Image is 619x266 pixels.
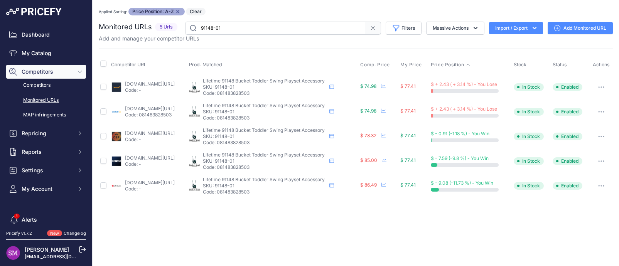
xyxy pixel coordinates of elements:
[400,83,416,89] span: $ 77.41
[360,62,391,68] button: Comp. Price
[400,157,416,163] span: $ 77.41
[431,62,470,68] button: Price Position
[6,126,86,140] button: Repricing
[203,164,326,170] p: Code: 081483828503
[6,182,86,196] button: My Account
[203,133,326,140] p: SKU: 91148-01
[400,133,416,138] span: $ 77.41
[64,231,86,236] a: Changelog
[400,182,416,188] span: $ 77.41
[553,157,582,165] span: Enabled
[6,213,86,227] a: Alerts
[514,133,544,140] span: In Stock
[125,130,175,136] a: [DOMAIN_NAME][URL]
[6,230,32,237] div: Pricefy v1.7.2
[360,62,390,68] span: Comp. Price
[189,62,222,67] span: Prod. Matched
[203,152,325,158] span: Lifetime 91148 Bucket Toddler Swing Playset Accessory
[431,62,464,68] span: Price Position
[360,182,377,188] span: $ 86.49
[128,8,185,15] span: Price Position: A-Z
[6,94,86,107] a: Monitored URLs
[203,189,326,195] p: Code: 081483828503
[99,35,199,42] p: Add and manage your competitor URLs
[125,136,175,143] p: Code: -
[360,133,376,138] span: $ 78.32
[360,83,376,89] span: $ 74.98
[125,106,175,111] a: [DOMAIN_NAME][URL]
[6,65,86,79] button: Competitors
[185,22,365,35] input: Search
[6,145,86,159] button: Reports
[125,87,175,93] p: Code: -
[6,79,86,92] a: Competitors
[553,108,582,116] span: Enabled
[514,62,526,67] span: Stock
[125,81,175,87] a: [DOMAIN_NAME][URL]
[111,62,147,67] span: Competitor URL
[203,103,325,108] span: Lifetime 91148 Bucket Toddler Swing Playset Accessory
[6,8,62,15] img: Pricefy Logo
[426,22,484,35] button: Massive Actions
[431,106,497,112] span: $ + 2.43 ( + 3.14 %) - You Lose
[400,108,416,114] span: $ 77.41
[514,182,544,190] span: In Stock
[514,157,544,165] span: In Stock
[553,133,582,140] span: Enabled
[553,182,582,190] span: Enabled
[6,108,86,122] a: MAP infringements
[360,157,377,163] span: $ 85.00
[203,90,326,96] p: Code: 081483828503
[360,108,376,114] span: $ 74.98
[548,22,613,34] a: Add Monitored URL
[431,155,489,161] span: $ - 7.59 (-9.8 %) - You Win
[400,62,423,68] button: My Price
[25,246,69,253] a: [PERSON_NAME]
[6,46,86,60] a: My Catalog
[22,167,72,174] span: Settings
[489,22,543,34] button: Import / Export
[47,230,62,237] span: New
[6,163,86,177] button: Settings
[203,78,325,84] span: Lifetime 91148 Bucket Toddler Swing Playset Accessory
[203,115,326,121] p: Code: 081483828503
[6,28,86,42] a: Dashboard
[203,177,325,182] span: Lifetime 91148 Bucket Toddler Swing Playset Accessory
[99,22,152,32] h2: Monitored URLs
[514,83,544,91] span: In Stock
[553,83,582,91] span: Enabled
[593,62,610,67] span: Actions
[99,9,127,14] small: Applied Sorting:
[203,183,326,189] p: SKU: 91148-01
[553,62,567,67] span: Status
[22,130,72,137] span: Repricing
[22,68,72,76] span: Competitors
[400,62,422,68] span: My Price
[22,185,72,193] span: My Account
[125,155,175,161] a: [DOMAIN_NAME][URL]
[125,161,175,167] p: Code: -
[22,148,72,156] span: Reports
[6,28,86,256] nav: Sidebar
[155,23,177,32] span: 5 Urls
[386,22,422,35] button: Filters
[125,186,175,192] p: Code: -
[514,108,544,116] span: In Stock
[203,109,326,115] p: SKU: 91148-01
[431,81,497,87] span: $ + 2.43 ( + 3.14 %) - You Lose
[431,180,493,186] span: $ - 9.08 (-11.73 %) - You Win
[203,84,326,90] p: SKU: 91148-01
[203,140,326,146] p: Code: 081483828503
[203,127,325,133] span: Lifetime 91148 Bucket Toddler Swing Playset Accessory
[125,112,175,118] p: Code: 081483828503
[203,158,326,164] p: SKU: 91148-01
[125,180,175,185] a: [DOMAIN_NAME][URL]
[25,254,105,259] a: [EMAIL_ADDRESS][DOMAIN_NAME]
[186,8,206,15] button: Clear
[431,131,489,136] span: $ - 0.91 (-1.18 %) - You Win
